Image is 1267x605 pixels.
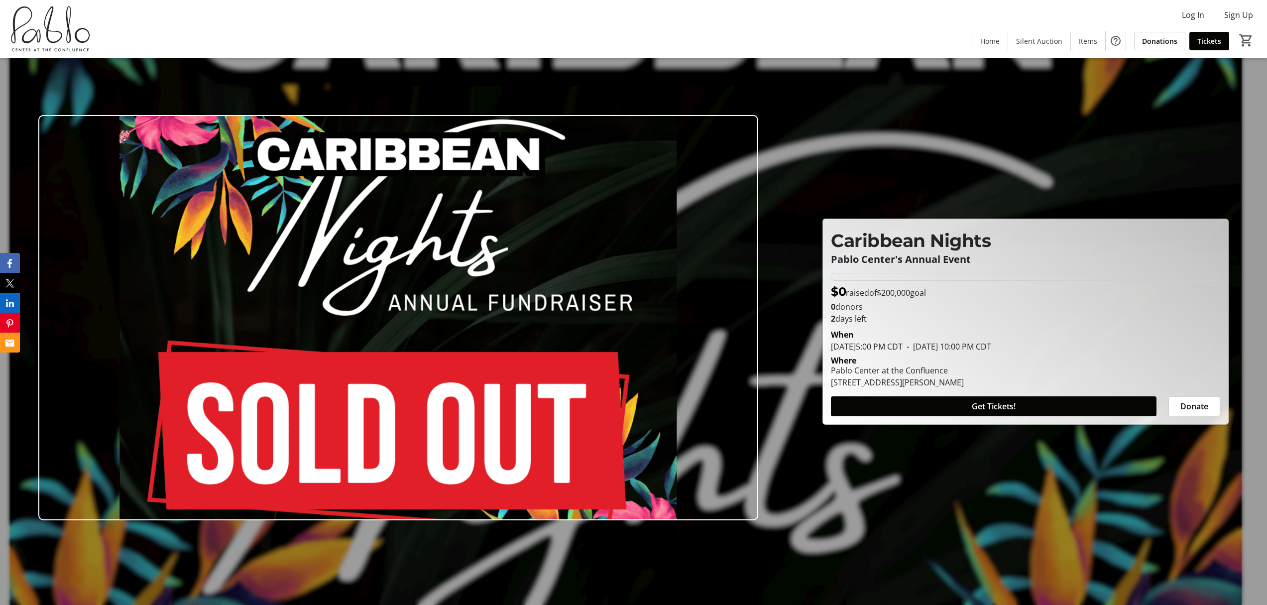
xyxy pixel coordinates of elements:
div: [STREET_ADDRESS][PERSON_NAME] [831,376,964,388]
button: Donate [1168,396,1220,416]
a: Home [972,32,1008,50]
a: Donations [1134,32,1185,50]
p: Pablo Center's Annual Event [831,254,1220,265]
button: Cart [1237,31,1255,49]
span: Caribbean Nights [831,230,991,251]
span: [DATE] 10:00 PM CDT [903,341,991,352]
span: Log In [1182,9,1204,21]
img: Pablo Center's Logo [6,4,95,54]
span: Tickets [1197,36,1221,46]
a: Silent Auction [1008,32,1070,50]
p: days left [831,313,1220,325]
p: donors [831,301,1220,313]
span: 2 [831,313,835,324]
span: Donations [1142,36,1177,46]
span: Sign Up [1224,9,1253,21]
button: Get Tickets! [831,396,1156,416]
div: 0% of fundraising goal reached [831,273,1220,281]
a: Items [1071,32,1105,50]
button: Log In [1174,7,1212,23]
p: raised of goal [831,283,926,301]
span: - [903,341,913,352]
span: $200,000 [877,287,910,298]
span: Items [1079,36,1097,46]
div: Where [831,357,856,364]
span: Silent Auction [1016,36,1062,46]
span: [DATE] 5:00 PM CDT [831,341,903,352]
img: Campaign CTA Media Photo [38,115,758,520]
div: Pablo Center at the Confluence [831,364,964,376]
span: $0 [831,284,846,299]
div: When [831,329,854,341]
span: Donate [1180,400,1208,412]
button: Sign Up [1216,7,1261,23]
b: 0 [831,301,835,312]
span: Home [980,36,1000,46]
span: Get Tickets! [972,400,1016,412]
a: Tickets [1189,32,1229,50]
button: Help [1106,31,1126,51]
